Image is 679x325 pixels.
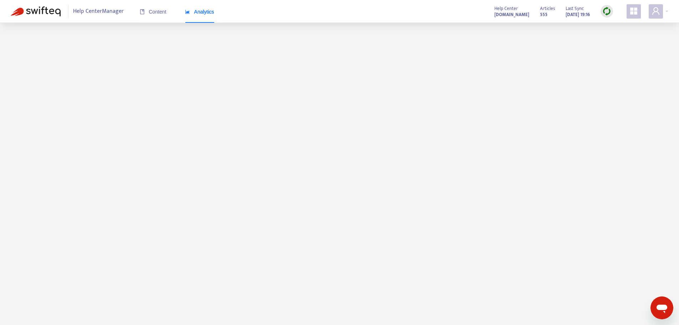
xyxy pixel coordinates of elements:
strong: 555 [540,11,547,19]
span: user [652,7,660,15]
span: Analytics [185,9,214,15]
strong: [DATE] 19:16 [566,11,590,19]
img: Swifteq [11,6,61,16]
img: sync.dc5367851b00ba804db3.png [602,7,611,16]
span: Help Center Manager [73,5,124,18]
span: Help Center [494,5,518,12]
iframe: Button to launch messaging window [650,296,673,319]
span: appstore [629,7,638,15]
span: Last Sync [566,5,584,12]
span: area-chart [185,9,190,14]
strong: [DOMAIN_NAME] [494,11,529,19]
span: book [140,9,145,14]
span: Content [140,9,166,15]
a: [DOMAIN_NAME] [494,10,529,19]
span: Articles [540,5,555,12]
